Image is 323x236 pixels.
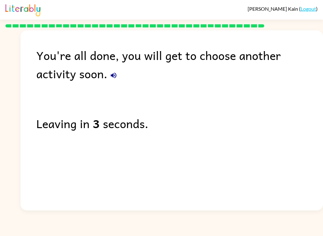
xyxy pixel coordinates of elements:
[248,6,299,12] span: [PERSON_NAME] Kain
[36,114,323,133] div: Leaving in seconds.
[5,3,40,16] img: Literably
[93,114,100,133] b: 3
[301,6,316,12] a: Logout
[36,46,323,83] div: You're all done, you will get to choose another activity soon.
[248,6,318,12] div: ( )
